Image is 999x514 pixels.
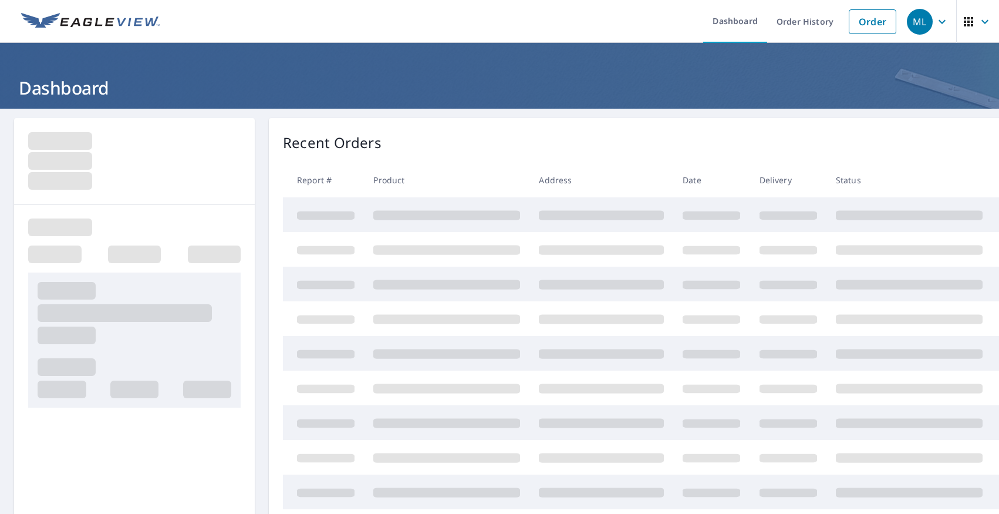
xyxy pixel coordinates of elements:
h1: Dashboard [14,76,985,100]
th: Delivery [750,163,826,197]
div: ML [907,9,933,35]
th: Status [826,163,992,197]
a: Order [849,9,896,34]
th: Date [673,163,750,197]
th: Address [529,163,673,197]
th: Product [364,163,529,197]
img: EV Logo [21,13,160,31]
p: Recent Orders [283,132,382,153]
th: Report # [283,163,364,197]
